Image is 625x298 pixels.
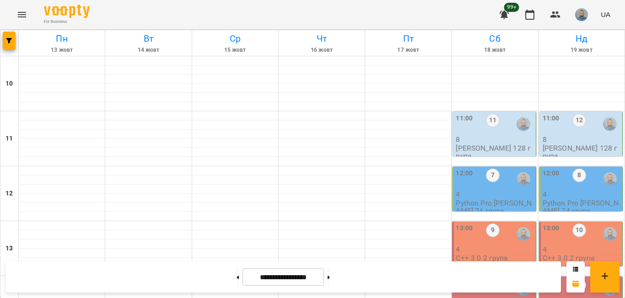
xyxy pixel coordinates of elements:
[107,46,190,54] h6: 14 жовт
[194,46,277,54] h6: 15 жовт
[44,19,90,25] span: For Business
[543,135,620,143] p: 8
[540,32,623,46] h6: Нд
[280,46,363,54] h6: 16 жовт
[456,245,533,253] p: 4
[543,190,620,198] p: 4
[543,254,595,262] p: C++ 3.0 2 група
[107,32,190,46] h6: Вт
[486,223,500,237] label: 9
[517,227,530,241] img: Антон Костюк
[5,134,13,144] h6: 11
[575,8,588,21] img: 2a5fecbf94ce3b4251e242cbcf70f9d8.jpg
[486,168,500,182] label: 7
[572,168,586,182] label: 8
[366,32,450,46] h6: Пт
[5,244,13,254] h6: 13
[486,114,500,127] label: 11
[540,46,623,54] h6: 19 жовт
[456,168,473,179] label: 12:00
[456,144,533,160] p: [PERSON_NAME] 128 група
[601,10,610,19] span: UA
[453,32,536,46] h6: Сб
[456,114,473,124] label: 11:00
[194,32,277,46] h6: Ср
[20,32,103,46] h6: Пн
[456,199,533,215] p: Python Pro [PERSON_NAME] 74 група
[543,168,560,179] label: 12:00
[543,114,560,124] label: 11:00
[453,46,536,54] h6: 18 жовт
[603,172,617,186] img: Антон Костюк
[44,5,90,18] img: Voopty Logo
[5,79,13,89] h6: 10
[456,190,533,198] p: 4
[456,223,473,233] label: 13:00
[456,135,533,143] p: 8
[366,46,450,54] h6: 17 жовт
[572,223,586,237] label: 10
[11,4,33,26] button: Menu
[5,189,13,199] h6: 12
[543,199,620,215] p: Python Pro [PERSON_NAME] 74 група
[572,114,586,127] label: 12
[280,32,363,46] h6: Чт
[517,117,530,131] img: Антон Костюк
[20,46,103,54] h6: 13 жовт
[517,172,530,186] img: Антон Костюк
[456,254,508,262] p: C++ 3.0 2 група
[603,227,617,241] img: Антон Костюк
[543,223,560,233] label: 13:00
[504,3,519,12] span: 99+
[543,144,620,160] p: [PERSON_NAME] 128 група
[603,117,617,131] img: Антон Костюк
[543,245,620,253] p: 4
[597,6,614,23] button: UA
